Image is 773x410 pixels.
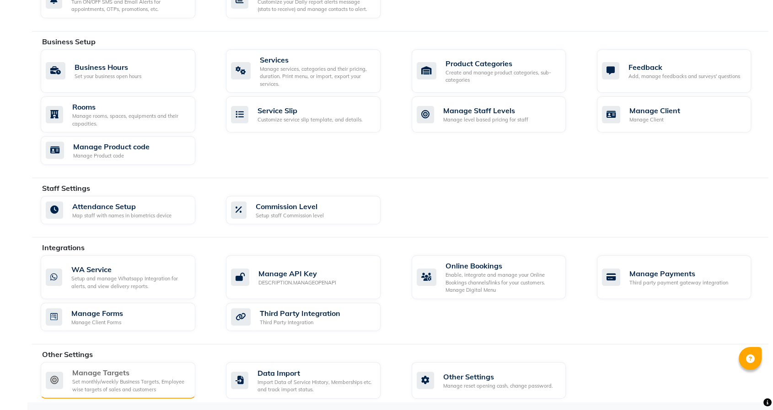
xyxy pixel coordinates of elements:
[41,196,212,225] a: Attendance SetupMap staff with names in biometrics device
[446,58,559,69] div: Product Categories
[443,116,528,124] div: Manage level based pricing for staff
[41,303,212,331] a: Manage FormsManage Client Forms
[260,308,340,319] div: Third Party Integration
[226,49,397,93] a: ServicesManage services, categories and their pricing, duration. Print menu, or import, export yo...
[628,73,740,80] div: Add, manage feedbacks and surveys' questions
[226,96,397,132] a: Service SlipCustomize service slip template, and details.
[41,136,212,165] a: Manage Product codeManage Product code
[258,105,363,116] div: Service Slip
[41,96,212,132] a: RoomsManage rooms, spaces, equipments and their capacities.
[72,212,172,220] div: Map staff with names in biometrics device
[629,268,728,279] div: Manage Payments
[72,101,188,112] div: Rooms
[597,255,768,299] a: Manage PaymentsThird party payment gateway integration
[258,368,373,378] div: Data Import
[72,367,188,378] div: Manage Targets
[597,49,768,93] a: FeedbackAdd, manage feedbacks and surveys' questions
[443,105,528,116] div: Manage Staff Levels
[629,116,680,124] div: Manage Client
[75,62,141,73] div: Business Hours
[258,378,373,394] div: Import Data of Service History, Memberships etc. and track import status.
[260,319,340,326] div: Third Party Integration
[258,279,336,287] div: DESCRIPTION.MANAGEOPENAPI
[226,303,397,331] a: Third Party IntegrationThird Party Integration
[75,73,141,80] div: Set your business open hours
[71,319,123,326] div: Manage Client Forms
[226,362,397,399] a: Data ImportImport Data of Service History, Memberships etc. and track import status.
[226,255,397,299] a: Manage API KeyDESCRIPTION.MANAGEOPENAPI
[73,141,150,152] div: Manage Product code
[258,268,336,279] div: Manage API Key
[256,212,324,220] div: Setup staff Commission level
[256,201,324,212] div: Commission Level
[446,271,559,294] div: Enable, integrate and manage your Online Bookings channels/links for your customers. Manage Digit...
[597,96,768,132] a: Manage ClientManage Client
[446,69,559,84] div: Create and manage product categories, sub-categories
[71,308,123,319] div: Manage Forms
[412,362,583,399] a: Other SettingsManage reset opening cash, change password.
[226,196,397,225] a: Commission LevelSetup staff Commission level
[71,275,188,290] div: Setup and manage Whatsapp Integration for alerts, and view delivery reports.
[443,371,553,382] div: Other Settings
[41,255,212,299] a: WA ServiceSetup and manage Whatsapp Integration for alerts, and view delivery reports.
[629,105,680,116] div: Manage Client
[72,112,188,127] div: Manage rooms, spaces, equipments and their capacities.
[412,255,583,299] a: Online BookingsEnable, integrate and manage your Online Bookings channels/links for your customer...
[72,201,172,212] div: Attendance Setup
[443,382,553,390] div: Manage reset opening cash, change password.
[629,279,728,287] div: Third party payment gateway integration
[41,49,212,93] a: Business HoursSet your business open hours
[628,62,740,73] div: Feedback
[258,116,363,124] div: Customize service slip template, and details.
[446,260,559,271] div: Online Bookings
[260,65,373,88] div: Manage services, categories and their pricing, duration. Print menu, or import, export your servi...
[72,378,188,393] div: Set monthly/weekly Business Targets, Employee wise targets of sales and customers
[412,49,583,93] a: Product CategoriesCreate and manage product categories, sub-categories
[41,362,212,399] a: Manage TargetsSet monthly/weekly Business Targets, Employee wise targets of sales and customers
[73,152,150,160] div: Manage Product code
[71,264,188,275] div: WA Service
[412,96,583,132] a: Manage Staff LevelsManage level based pricing for staff
[260,54,373,65] div: Services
